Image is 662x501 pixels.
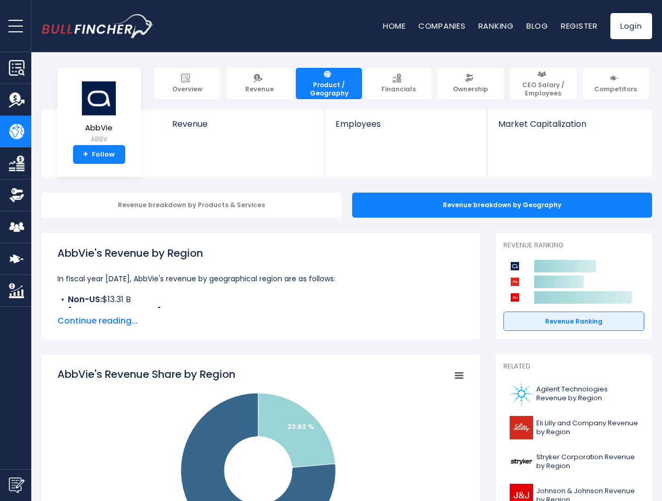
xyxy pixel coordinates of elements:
li: $13.31 B [57,293,464,306]
div: Revenue breakdown by Products & Services [42,193,342,218]
a: Stryker Corporation Revenue by Region [503,447,644,476]
span: Eli Lilly and Company Revenue by Region [536,419,638,437]
a: Product / Geography [296,68,362,99]
b: Non-US: [68,293,102,305]
span: Continue reading... [57,315,464,327]
p: In fiscal year [DATE], AbbVie's revenue by geographical region are as follows: [57,272,464,285]
h1: AbbVie's Revenue by Region [57,245,464,261]
p: Revenue Ranking [503,241,644,250]
span: Revenue [245,85,274,93]
img: A logo [510,382,533,405]
a: Financials [365,68,431,99]
a: Register [561,20,598,31]
span: Agilent Technologies Revenue by Region [536,385,638,403]
span: Financials [381,85,416,93]
img: Ownership [9,187,25,203]
a: Companies [418,20,466,31]
text: 23.62 % [287,422,314,432]
a: Revenue Ranking [503,312,644,331]
a: Blog [526,20,548,31]
img: Johnson & Johnson competitors logo [509,291,521,304]
a: Market Capitalization [488,110,651,147]
strong: + [83,150,88,159]
a: Revenue [226,68,293,99]
span: Competitors [594,85,637,93]
img: LLY logo [510,416,533,439]
a: Competitors [583,68,649,99]
span: AbbVie [81,124,117,133]
p: Related [503,362,644,371]
span: Ownership [453,85,488,93]
div: Revenue breakdown by Geography [352,193,652,218]
small: ABBV [81,135,117,144]
span: Employees [335,119,477,129]
a: Ranking [478,20,514,31]
a: Home [383,20,406,31]
a: Employees [325,110,487,147]
tspan: AbbVie's Revenue Share by Region [57,367,235,381]
span: Market Capitalization [498,119,640,129]
span: Product / Geography [300,81,357,97]
img: AbbVie competitors logo [509,260,521,272]
a: Agilent Technologies Revenue by Region [503,379,644,408]
a: Ownership [438,68,504,99]
a: Login [610,13,652,39]
a: AbbVie ABBV [80,80,118,146]
span: CEO Salary / Employees [515,81,572,97]
span: Stryker Corporation Revenue by Region [536,453,638,471]
img: bullfincher logo [42,14,154,38]
a: Revenue [162,110,325,147]
span: Revenue [172,119,315,129]
b: [GEOGRAPHIC_DATA]: [68,306,163,318]
img: Eli Lilly and Company competitors logo [509,276,521,288]
a: Overview [154,68,221,99]
a: CEO Salary / Employees [510,68,576,99]
a: Eli Lilly and Company Revenue by Region [503,413,644,442]
a: Go to homepage [42,14,154,38]
li: $43.03 B [57,306,464,318]
img: SYK logo [510,450,533,473]
span: Overview [172,85,202,93]
a: +Follow [73,145,125,164]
